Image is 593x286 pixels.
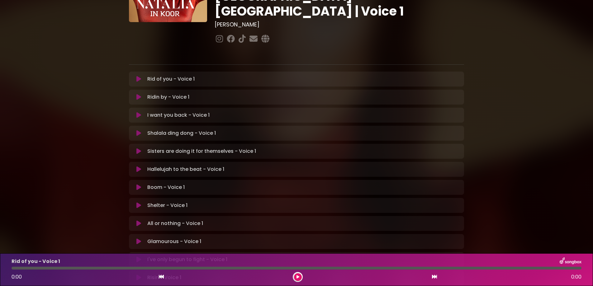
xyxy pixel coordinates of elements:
p: I want you back - Voice 1 [147,111,210,119]
p: Ridin by - Voice 1 [147,93,189,101]
p: Shalala ding dong - Voice 1 [147,129,216,137]
p: Sisters are doing it for themselves - Voice 1 [147,148,256,155]
span: 0:00 [12,273,22,280]
p: Hallelujah to the beat - Voice 1 [147,166,224,173]
p: All or nothing - Voice 1 [147,220,203,227]
p: Rid of you - Voice 1 [147,75,195,83]
p: Rid of you - Voice 1 [12,258,60,265]
p: Boom - Voice 1 [147,184,185,191]
h3: [PERSON_NAME] [215,21,464,28]
p: Shelter - Voice 1 [147,202,187,209]
p: Glamourous - Voice 1 [147,238,201,245]
img: songbox-logo-white.png [560,257,581,265]
span: 0:00 [571,273,581,281]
